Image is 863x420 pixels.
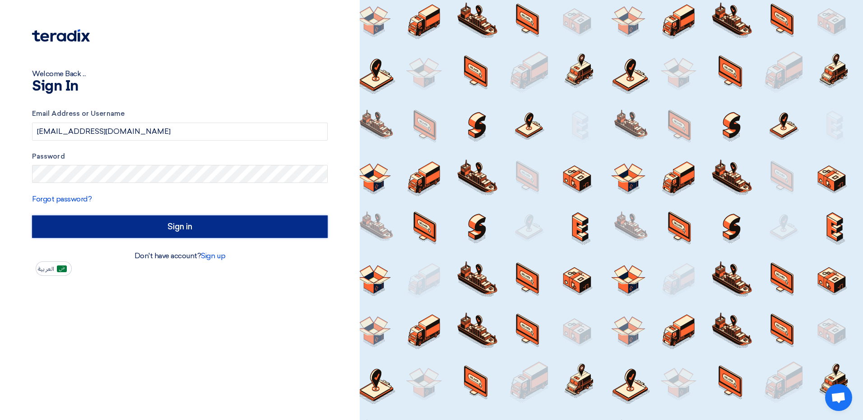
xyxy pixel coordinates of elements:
[32,68,328,79] div: Welcome Back ...
[32,215,328,238] input: Sign in
[36,261,72,276] button: العربية
[825,384,852,411] div: Open chat
[32,195,92,203] a: Forgot password?
[32,109,328,119] label: Email Address or Username
[32,79,328,94] h1: Sign In
[32,251,328,261] div: Don't have account?
[38,266,54,272] span: العربية
[201,251,225,260] a: Sign up
[32,29,90,42] img: Teradix logo
[57,265,67,272] img: ar-AR.png
[32,151,328,162] label: Password
[32,123,328,141] input: Enter your business email or username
